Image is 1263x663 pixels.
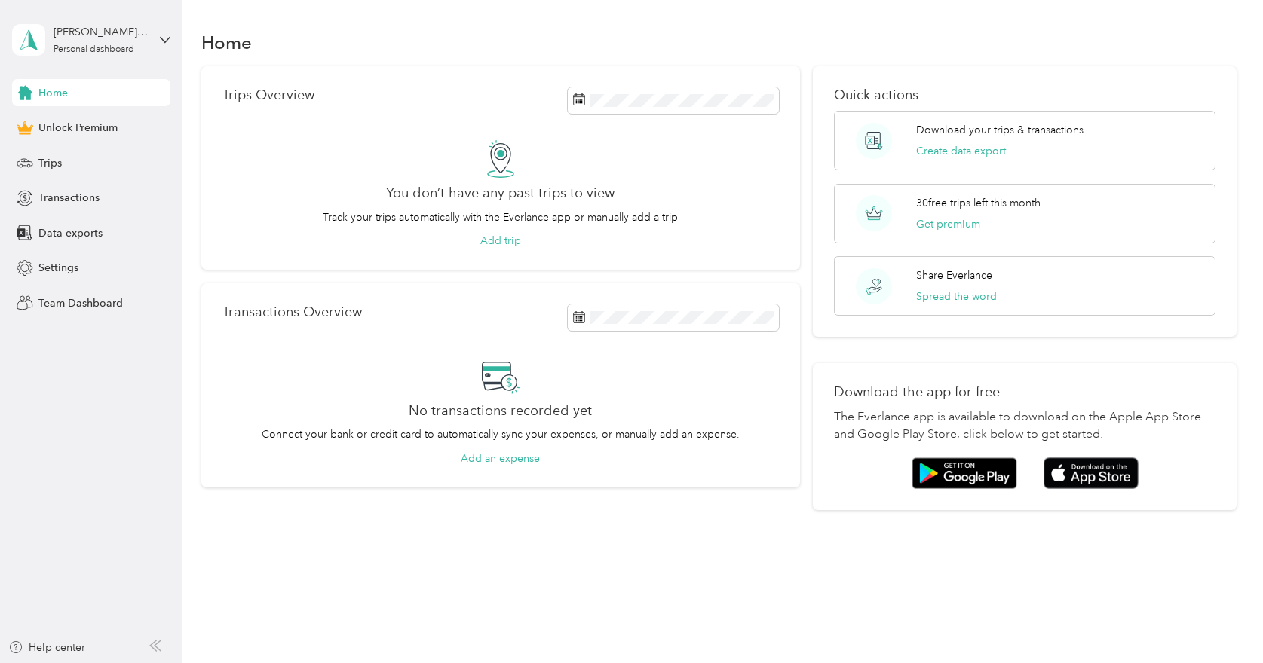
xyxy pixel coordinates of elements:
button: Get premium [916,216,980,232]
p: Share Everlance [916,267,992,283]
span: Data exports [38,225,103,241]
span: Transactions [38,190,100,206]
span: Team Dashboard [38,295,123,311]
span: Trips [38,155,62,171]
h2: You don’t have any past trips to view [386,185,615,201]
p: Download the app for free [834,384,1215,400]
span: Unlock Premium [38,120,118,136]
div: [PERSON_NAME][EMAIL_ADDRESS][PERSON_NAME][DOMAIN_NAME] [54,24,148,40]
div: Personal dashboard [54,45,134,54]
img: App store [1044,457,1139,490]
span: Home [38,85,68,101]
button: Help center [8,640,85,655]
h2: No transactions recorded yet [409,403,592,419]
button: Create data export [916,143,1006,159]
span: Settings [38,260,78,276]
p: 30 free trips left this month [916,195,1041,211]
p: Download your trips & transactions [916,122,1084,138]
p: The Everlance app is available to download on the Apple App Store and Google Play Store, click be... [834,408,1215,445]
iframe: Everlance-gr Chat Button Frame [1179,579,1263,663]
p: Connect your bank or credit card to automatically sync your expenses, or manually add an expense. [262,426,740,442]
p: Transactions Overview [222,304,362,320]
button: Add an expense [461,451,540,466]
h1: Home [201,35,252,50]
p: Track your trips automatically with the Everlance app or manually add a trip [323,209,678,225]
img: Google play [912,457,1017,489]
p: Quick actions [834,87,1215,103]
button: Add trip [480,233,521,249]
button: Spread the word [916,289,997,304]
p: Trips Overview [222,87,314,103]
